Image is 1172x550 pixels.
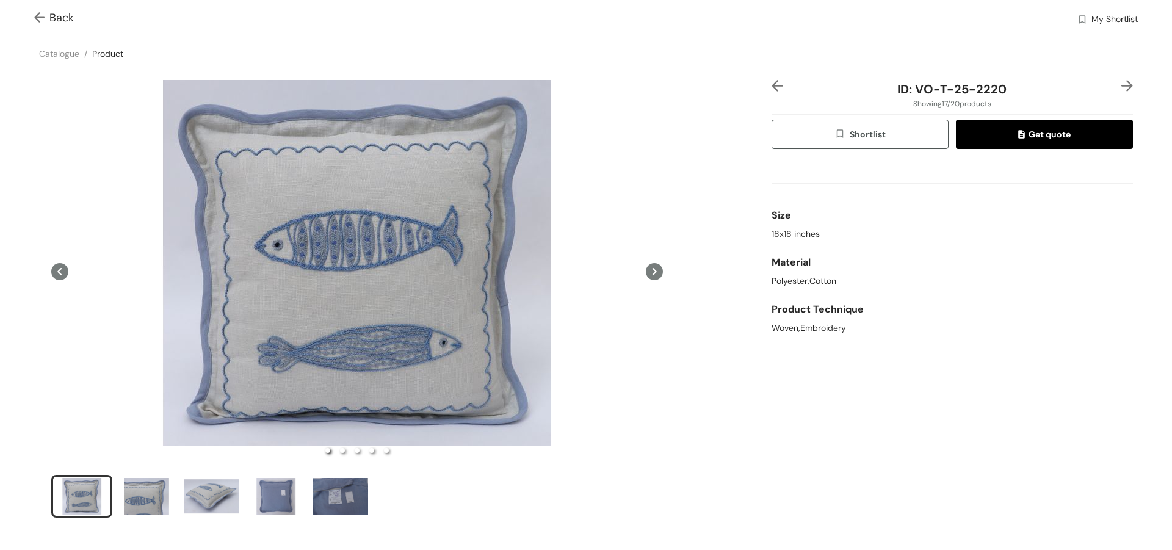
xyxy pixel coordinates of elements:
div: Product Technique [772,297,1133,322]
span: My Shortlist [1091,13,1138,27]
button: quoteGet quote [956,120,1133,149]
li: slide item 3 [181,475,242,518]
img: wishlist [834,128,849,142]
img: left [772,80,783,92]
li: slide item 1 [51,475,112,518]
div: Polyester,Cotton [772,275,1133,288]
li: slide item 5 [310,475,371,518]
li: slide item 3 [355,448,360,453]
div: Size [772,203,1133,228]
li: slide item 4 [369,448,374,453]
div: Material [772,250,1133,275]
div: Woven,Embroidery [772,322,1133,335]
span: / [84,48,87,59]
a: Product [92,48,123,59]
span: ID: VO-T-25-2220 [897,81,1007,97]
li: slide item 2 [340,448,345,453]
img: right [1121,80,1133,92]
div: 18x18 inches [772,228,1133,241]
a: Catalogue [39,48,79,59]
li: slide item 2 [116,475,177,518]
img: Go back [34,12,49,25]
li: slide item 1 [325,448,330,453]
span: Showing 17 / 20 products [913,98,991,109]
img: wishlist [1077,14,1088,27]
span: Shortlist [834,128,885,142]
button: wishlistShortlist [772,120,949,149]
img: quote [1018,130,1029,141]
li: slide item 5 [384,448,389,453]
li: slide item 4 [245,475,306,518]
span: Get quote [1018,128,1071,141]
span: Back [34,10,74,26]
